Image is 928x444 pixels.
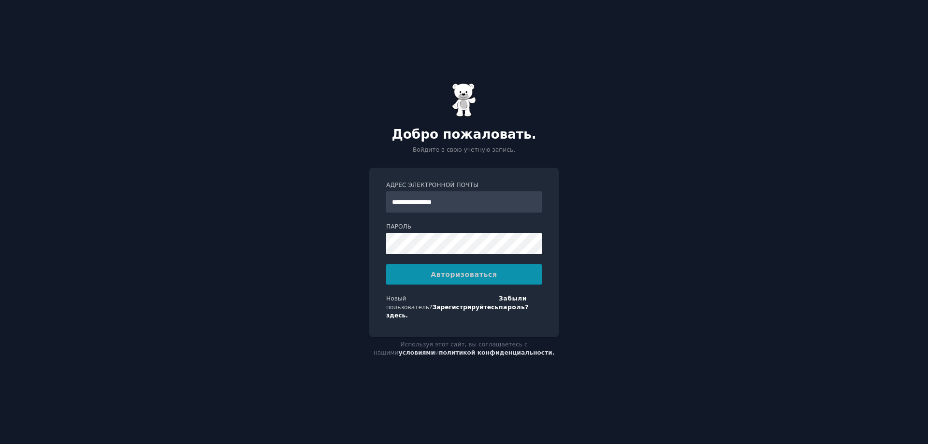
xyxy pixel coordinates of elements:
font: Войдите в свою учетную запись. [413,146,515,153]
font: и [435,349,439,356]
font: Пароль [386,223,411,230]
img: Мармеладный мишка [452,83,476,117]
font: Добро пожаловать. [391,127,536,142]
font: Используя этот сайт, вы соглашаетесь с нашими [374,341,528,357]
a: Зарегистрируйтесь здесь. [386,304,498,319]
a: политикой конфиденциальности. [439,349,554,356]
a: условиями [399,349,435,356]
a: Забыли пароль? [499,295,529,311]
font: Новый пользователь? [386,295,433,311]
font: Адрес электронной почты [386,182,478,188]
